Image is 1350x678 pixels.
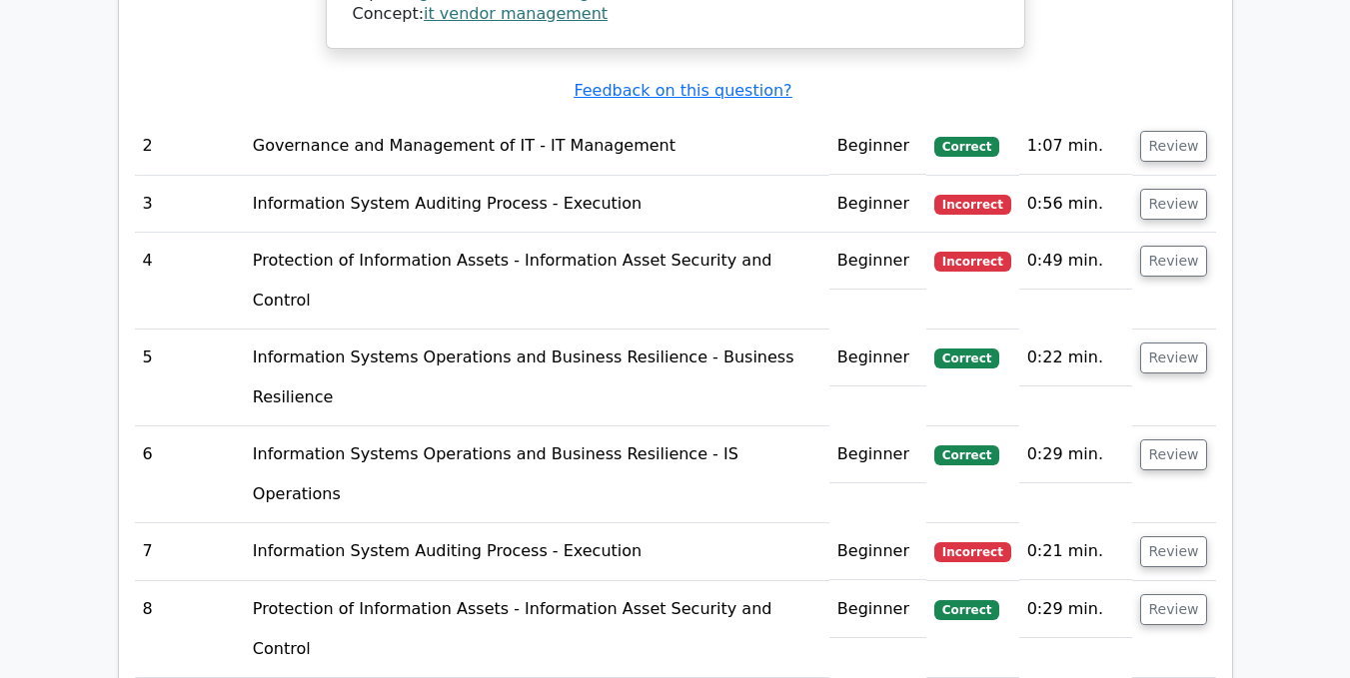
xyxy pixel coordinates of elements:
[829,523,926,580] td: Beginner
[829,233,926,290] td: Beginner
[1140,131,1208,162] button: Review
[934,252,1011,272] span: Incorrect
[934,445,999,465] span: Correct
[1019,581,1132,638] td: 0:29 min.
[245,118,829,175] td: Governance and Management of IT - IT Management
[135,176,245,233] td: 3
[353,4,998,25] div: Concept:
[245,330,829,426] td: Information Systems Operations and Business Resilience - Business Resilience
[245,523,829,580] td: Information System Auditing Process - Execution
[1140,189,1208,220] button: Review
[424,4,608,23] a: it vendor management
[135,581,245,678] td: 8
[135,523,245,580] td: 7
[829,330,926,386] td: Beginner
[245,233,829,330] td: Protection of Information Assets - Information Asset Security and Control
[934,348,999,368] span: Correct
[1019,523,1132,580] td: 0:21 min.
[934,137,999,157] span: Correct
[135,426,245,523] td: 6
[1140,439,1208,470] button: Review
[829,176,926,233] td: Beginner
[245,426,829,523] td: Information Systems Operations and Business Resilience - IS Operations
[934,542,1011,562] span: Incorrect
[1140,594,1208,625] button: Review
[1019,426,1132,483] td: 0:29 min.
[1019,176,1132,233] td: 0:56 min.
[829,118,926,175] td: Beginner
[1019,330,1132,386] td: 0:22 min.
[245,176,829,233] td: Information System Auditing Process - Execution
[1019,233,1132,290] td: 0:49 min.
[1140,536,1208,567] button: Review
[829,581,926,638] td: Beginner
[934,195,1011,215] span: Incorrect
[135,233,245,330] td: 4
[934,600,999,620] span: Correct
[829,426,926,483] td: Beginner
[135,330,245,426] td: 5
[1140,342,1208,373] button: Review
[245,581,829,678] td: Protection of Information Assets - Information Asset Security and Control
[1019,118,1132,175] td: 1:07 min.
[135,118,245,175] td: 2
[574,81,791,100] a: Feedback on this question?
[1140,246,1208,277] button: Review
